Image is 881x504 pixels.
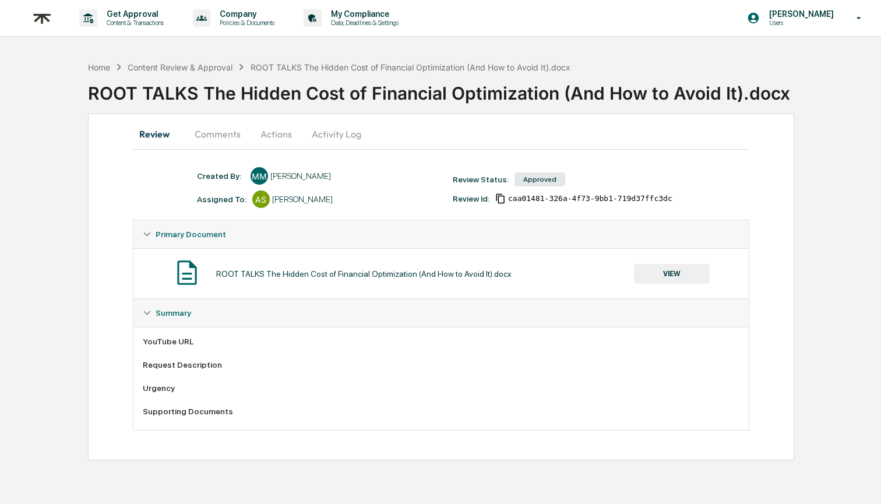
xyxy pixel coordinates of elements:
span: Summary [156,308,191,318]
button: Comments [185,120,250,148]
div: ROOT TALKS The Hidden Cost of Financial Optimization (And How to Avoid It).docx [88,73,881,104]
div: ROOT TALKS The Hidden Cost of Financial Optimization (And How to Avoid It).docx [216,269,512,279]
div: Assigned To: [197,195,246,204]
div: Approved [514,172,565,186]
p: [PERSON_NAME] [760,9,840,19]
div: Home [88,62,110,72]
div: Primary Document [133,220,749,248]
span: caa01481-326a-4f73-9bb1-719d37ffc3dc [508,194,672,203]
p: Policies & Documents [210,19,280,27]
div: Content Review & Approval [128,62,232,72]
p: Company [210,9,280,19]
p: Users [760,19,840,27]
div: Summary [133,327,749,430]
p: My Compliance [322,9,404,19]
div: AS [252,191,270,208]
img: logo [28,4,56,33]
div: Primary Document [133,248,749,298]
div: [PERSON_NAME] [272,195,333,204]
button: VIEW [634,264,710,284]
button: Review [133,120,185,148]
p: Content & Transactions [97,19,170,27]
span: Copy Id [495,193,506,204]
button: Activity Log [302,120,371,148]
iframe: Open customer support [844,466,875,497]
div: YouTube URL [143,337,739,346]
div: Review Status: [453,175,509,184]
button: Actions [250,120,302,148]
div: secondary tabs example [133,120,749,148]
p: Get Approval [97,9,170,19]
div: Request Description [143,360,739,369]
div: Urgency [143,383,739,393]
div: [PERSON_NAME] [270,171,331,181]
div: ROOT TALKS The Hidden Cost of Financial Optimization (And How to Avoid It).docx [251,62,570,72]
span: Primary Document [156,230,226,239]
div: Supporting Documents [143,407,739,416]
div: Review Id: [453,194,489,203]
img: Document Icon [172,258,202,287]
p: Data, Deadlines & Settings [322,19,404,27]
div: Summary [133,299,749,327]
div: Created By: ‎ ‎ [197,171,245,181]
div: MM [251,167,268,185]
